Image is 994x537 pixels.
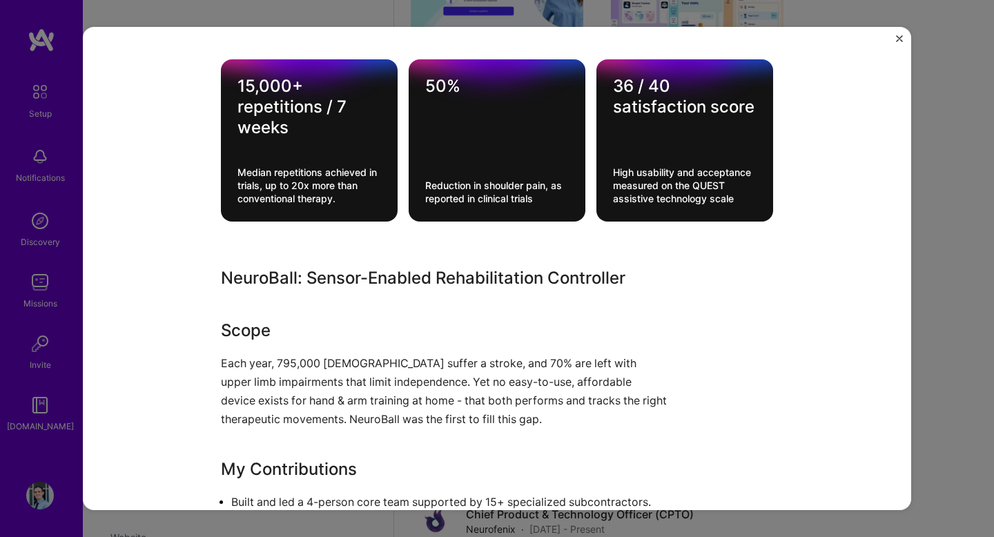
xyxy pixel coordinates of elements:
div: Median repetitions achieved in trials, up to 20x more than conventional therapy. [237,166,381,205]
h3: My Contributions [221,457,670,482]
p: Each year, 795,000 [DEMOGRAPHIC_DATA] suffer a stroke, and 70% are left with upper limb impairmen... [221,354,670,429]
div: 50% [425,76,569,97]
div: Reduction in shoulder pain, as reported in clinical trials [425,179,569,205]
div: 15,000+ repetitions / 7 weeks [237,76,381,138]
h3: Scope [221,318,670,343]
button: Close [896,35,903,50]
div: 36 / 40 satisfaction score [613,76,757,117]
div: High usability and acceptance measured on the QUEST assistive technology scale [613,166,757,205]
p: Built and led a 4-person core team supported by 15+ specialized subcontractors. [231,493,670,511]
h3: NeuroBall: Sensor-Enabled Rehabilitation Controller [221,266,670,291]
